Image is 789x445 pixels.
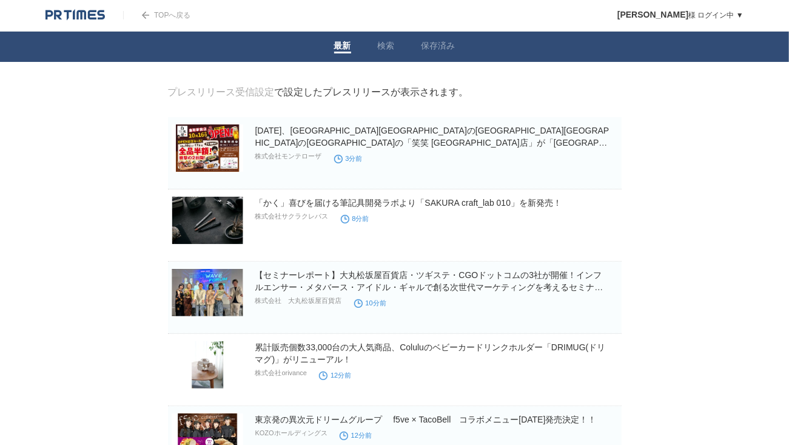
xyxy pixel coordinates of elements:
a: 累計販売個数33,000台の大人気商品、Coluluのベビーカードリンクホルダー「DRIMUG(ドリマグ)」がリニューアル！ [255,342,606,364]
time: 8分前 [341,215,369,222]
a: プレスリリース受信設定 [168,87,275,97]
a: 【セミナーレポート】大丸松坂屋百貨店・ツギステ・CGOドットコムの3社が開催！インフルエンサー・メタバース・アイドル・ギャルで創る次世代マーケティングを考えるセミナーレポートを公開 [255,270,603,304]
span: [PERSON_NAME] [617,10,688,19]
time: 10分前 [354,299,386,307]
time: 3分前 [334,155,363,162]
img: 累計販売個数33,000台の大人気商品、Coluluのベビーカードリンクホルダー「DRIMUG(ドリマグ)」がリニューアル！ [172,341,243,389]
img: 【セミナーレポート】大丸松坂屋百貨店・ツギステ・CGOドットコムの3社が開催！インフルエンサー・メタバース・アイドル・ギャルで創る次世代マーケティングを考えるセミナーレポートを公開 [172,269,243,316]
p: 株式会社 大丸松坂屋百貨店 [255,296,342,305]
a: [DATE]、[GEOGRAPHIC_DATA][GEOGRAPHIC_DATA]の[GEOGRAPHIC_DATA][GEOGRAPHIC_DATA]の[GEOGRAPHIC_DATA]の「笑... [255,126,609,172]
img: 2025年10月16日（木）、鳥取県鳥取市の鳥取県鳥取市の鳥取駅前の「笑笑 鳥取駅前店」が「白木屋 鳥取駅前店」としてリニューアルオープン！2日間限定で“全品半額のオープンセール”を実施します。 [172,124,243,172]
a: 東京発の異次元ドリームグループ f5ve × TacoBell コラボメニュー[DATE]発売決定！！ [255,415,597,424]
p: 株式会社サクラクレパス [255,212,329,221]
a: 検索 [378,41,395,53]
a: 保存済み [421,41,455,53]
a: [PERSON_NAME]様 ログイン中 ▼ [617,11,744,19]
img: logo.png [45,9,105,21]
a: 最新 [334,41,351,53]
time: 12分前 [319,372,351,379]
div: で設定したプレスリリースが表示されます。 [168,86,469,99]
p: KOZOホールディングス [255,429,327,438]
time: 12分前 [340,432,372,439]
p: 株式会社モンテローザ [255,152,322,161]
a: TOPへ戻る [123,11,190,19]
p: 株式会社orivance [255,369,307,378]
a: 「かく」喜びを届ける筆記具開発ラボより「SAKURA craft_lab 010」を新発売！ [255,198,562,208]
img: 「かく」喜びを届ける筆記具開発ラボより「SAKURA craft_lab 010」を新発売！ [172,197,243,244]
img: arrow.png [142,12,149,19]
